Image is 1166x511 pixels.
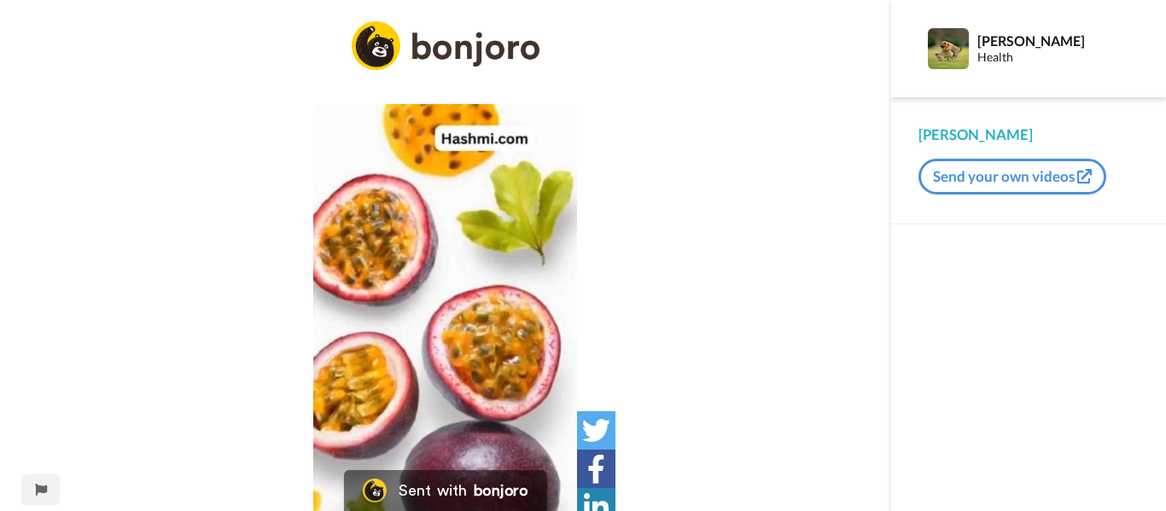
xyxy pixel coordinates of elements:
[918,159,1106,195] button: Send your own videos
[399,483,467,498] div: Sent with
[977,32,1138,49] div: [PERSON_NAME]
[928,28,969,69] img: Profile Image
[977,50,1138,65] div: Health
[474,483,528,498] div: bonjoro
[363,479,387,502] img: Bonjoro Logo
[344,470,547,511] a: Bonjoro LogoSent withbonjoro
[918,125,1139,145] div: [PERSON_NAME]
[352,21,539,70] img: logo_full.png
